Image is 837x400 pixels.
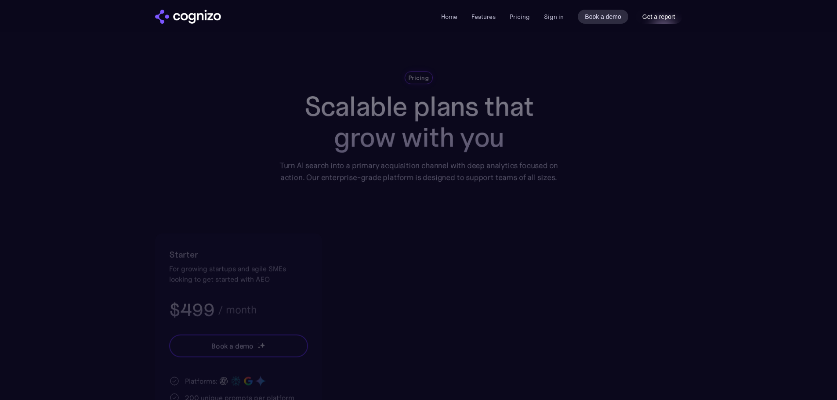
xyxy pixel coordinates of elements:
[169,335,308,357] a: Book a demostarstarstar
[155,10,221,24] a: home
[169,248,308,262] h2: Starter
[273,159,564,184] div: Turn AI search into a primary acquisition channel with deep analytics focused on action. Our ente...
[185,376,217,386] div: Platforms:
[257,346,260,349] img: star
[217,305,256,315] div: / month
[441,13,457,21] a: Home
[578,10,628,24] a: Book a demo
[257,343,258,344] img: star
[259,342,265,348] img: star
[155,10,221,24] img: cognizo logo
[510,13,530,21] a: Pricing
[635,10,682,24] a: Get a report
[273,91,564,152] h1: Scalable plans that grow with you
[211,341,253,351] div: Book a demo
[169,263,308,285] div: For growing startups and agile SMEs looking to get started with AEO
[544,11,564,22] a: Sign in
[169,299,214,321] h3: $499
[408,73,429,82] div: Pricing
[471,13,496,21] a: Features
